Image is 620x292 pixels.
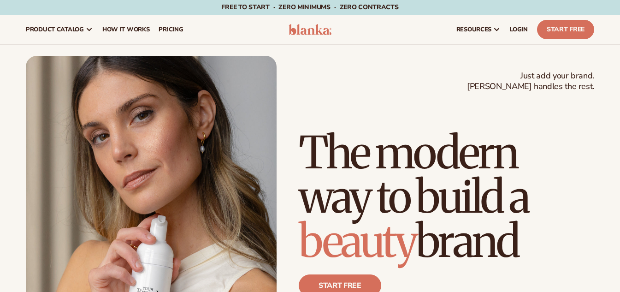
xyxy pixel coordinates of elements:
img: logo [289,24,332,35]
a: pricing [154,15,188,44]
span: beauty [299,214,416,269]
span: resources [456,26,491,33]
a: LOGIN [505,15,532,44]
span: Just add your brand. [PERSON_NAME] handles the rest. [467,71,594,92]
a: resources [452,15,505,44]
h1: The modern way to build a brand [299,131,594,263]
a: Start Free [537,20,594,39]
a: product catalog [21,15,98,44]
a: How It Works [98,15,154,44]
span: Free to start · ZERO minimums · ZERO contracts [221,3,398,12]
span: product catalog [26,26,84,33]
span: How It Works [102,26,150,33]
span: LOGIN [510,26,528,33]
span: pricing [159,26,183,33]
